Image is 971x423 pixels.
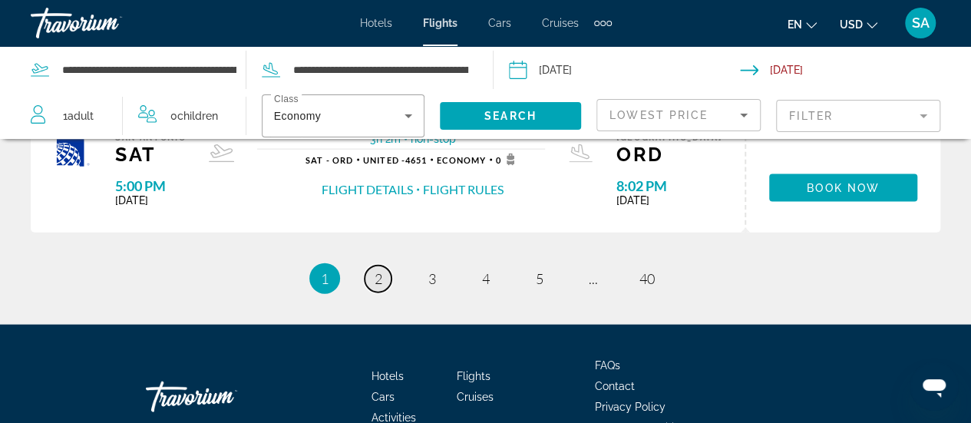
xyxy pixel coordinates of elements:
[375,270,382,287] span: 2
[321,270,329,287] span: 1
[177,110,218,122] span: Children
[776,99,940,133] button: Filter
[115,194,186,207] span: [DATE]
[595,401,665,413] a: Privacy Policy
[769,174,917,202] button: Book now
[115,143,186,166] span: SAT
[306,155,353,165] span: SAT - ORD
[372,391,395,403] a: Cars
[488,17,511,29] a: Cars
[912,15,930,31] span: SA
[363,155,427,165] span: 4651
[437,155,486,165] span: Economy
[170,105,218,127] span: 0
[595,380,635,392] a: Contact
[423,181,504,198] button: Flight Rules
[496,154,520,166] span: 0
[15,93,246,139] button: Travelers: 1 adult, 0 children
[910,362,959,411] iframe: Button to launch messaging window
[609,109,708,121] span: Lowest Price
[457,370,490,382] a: Flights
[594,11,612,35] button: Extra navigation items
[274,110,321,122] span: Economy
[31,263,940,294] nav: Pagination
[840,18,863,31] span: USD
[788,18,802,31] span: en
[616,177,722,194] span: 8:02 PM
[370,133,401,145] span: 3h 2m
[63,105,94,127] span: 1
[372,370,404,382] a: Hotels
[595,359,620,372] a: FAQs
[840,13,877,35] button: Change currency
[440,102,581,130] button: Search
[900,7,940,39] button: User Menu
[639,270,655,287] span: 40
[788,13,817,35] button: Change language
[484,110,537,122] span: Search
[807,182,880,194] span: Book now
[411,133,456,145] span: non-stop
[509,47,740,93] button: Depart date: Oct 16, 2025
[146,374,299,420] a: Travorium
[616,194,722,207] span: [DATE]
[740,47,971,93] button: Return date: Oct 18, 2025
[360,17,392,29] a: Hotels
[322,181,413,198] button: Flight Details
[68,110,94,122] span: Adult
[274,94,299,104] mat-label: Class
[542,17,579,29] a: Cruises
[423,17,457,29] a: Flights
[31,3,184,43] a: Travorium
[363,155,405,165] span: United -
[616,143,722,166] span: ORD
[609,106,748,124] mat-select: Sort by
[482,270,490,287] span: 4
[428,270,436,287] span: 3
[536,270,543,287] span: 5
[115,177,186,194] span: 5:00 PM
[457,391,494,403] a: Cruises
[589,270,598,287] span: ...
